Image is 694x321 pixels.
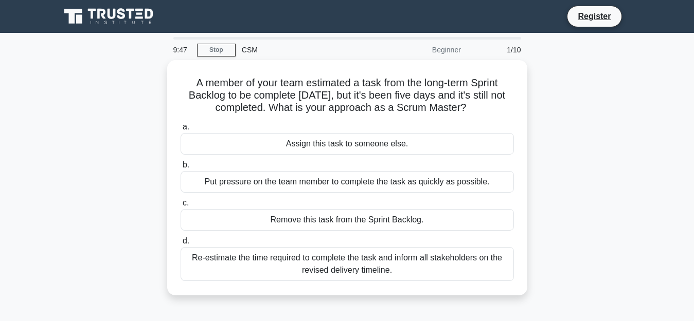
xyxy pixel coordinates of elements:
[377,40,467,60] div: Beginner
[181,247,514,281] div: Re-estimate the time required to complete the task and inform all stakeholders on the revised del...
[180,77,515,115] h5: A member of your team estimated a task from the long-term Sprint Backlog to be complete [DATE], b...
[181,171,514,193] div: Put pressure on the team member to complete the task as quickly as possible.
[572,10,617,23] a: Register
[183,160,189,169] span: b.
[181,133,514,155] div: Assign this task to someone else.
[197,44,236,56] a: Stop
[167,40,197,60] div: 9:47
[236,40,377,60] div: CSM
[183,122,189,131] span: a.
[467,40,527,60] div: 1/10
[183,198,189,207] span: c.
[181,209,514,231] div: Remove this task from the Sprint Backlog.
[183,236,189,245] span: d.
